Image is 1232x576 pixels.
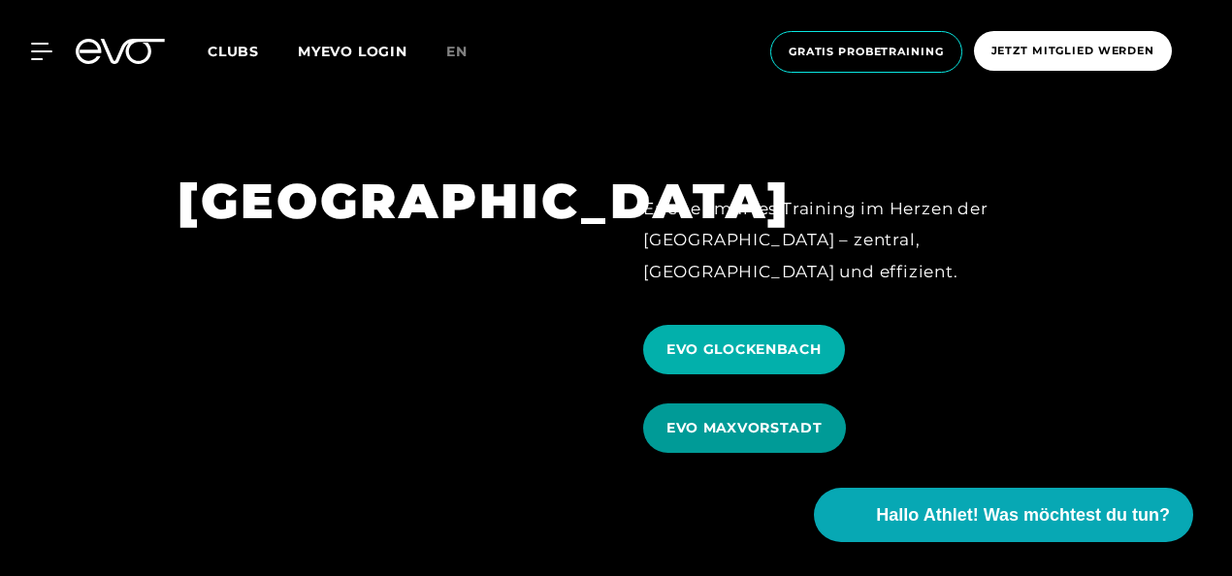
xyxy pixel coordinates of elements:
[666,339,822,360] span: EVO GLOCKENBACH
[643,193,1054,287] div: Erlebe smartes Training im Herzen der [GEOGRAPHIC_DATA] – zentral, [GEOGRAPHIC_DATA] und effizient.
[643,389,854,467] a: EVO MAXVORSTADT
[789,44,944,60] span: Gratis Probetraining
[208,43,259,60] span: Clubs
[814,488,1193,542] button: Hallo Athlet! Was möchtest du tun?
[208,42,298,60] a: Clubs
[764,31,968,73] a: Gratis Probetraining
[991,43,1154,59] span: Jetzt Mitglied werden
[178,170,589,233] h1: [GEOGRAPHIC_DATA]
[666,418,823,438] span: EVO MAXVORSTADT
[643,310,853,389] a: EVO GLOCKENBACH
[968,31,1178,73] a: Jetzt Mitglied werden
[446,41,491,63] a: en
[876,502,1170,528] span: Hallo Athlet! Was möchtest du tun?
[298,43,407,60] a: MYEVO LOGIN
[446,43,468,60] span: en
